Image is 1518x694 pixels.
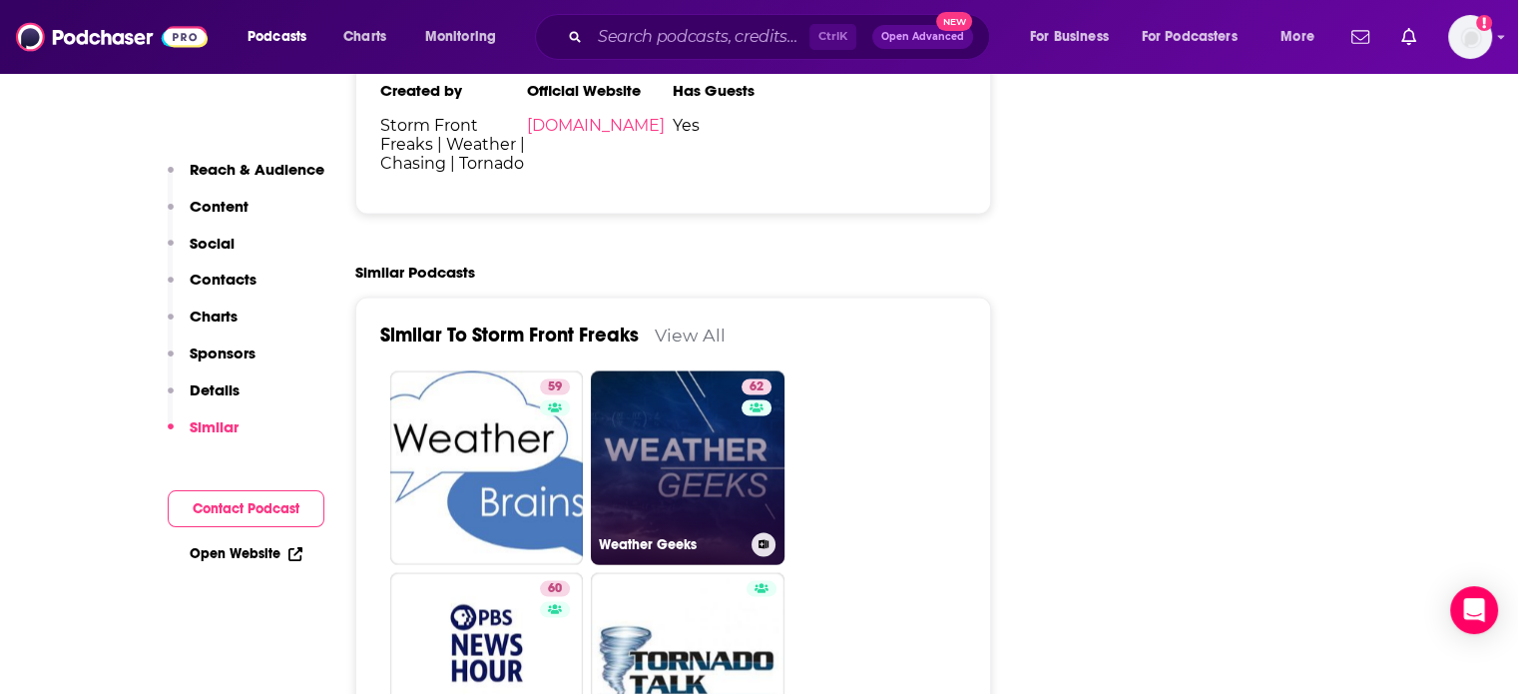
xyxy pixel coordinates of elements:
[872,25,973,49] button: Open AdvancedNew
[168,197,249,234] button: Content
[16,18,208,56] img: Podchaser - Follow, Share and Rate Podcasts
[190,417,239,436] p: Similar
[190,307,238,326] p: Charts
[540,580,570,596] a: 60
[1393,20,1424,54] a: Show notifications dropdown
[168,344,255,380] button: Sponsors
[190,234,235,253] p: Social
[1450,586,1498,634] div: Open Intercom Messenger
[190,270,256,289] p: Contacts
[742,378,771,394] a: 62
[190,197,249,216] p: Content
[881,32,964,42] span: Open Advanced
[673,116,819,135] span: Yes
[234,21,332,53] button: open menu
[1129,21,1266,53] button: open menu
[425,23,496,51] span: Monitoring
[380,116,527,173] span: Storm Front Freaks | Weather | Chasing | Tornado
[1030,23,1109,51] span: For Business
[380,322,639,347] a: Similar To Storm Front Freaks
[936,12,972,31] span: New
[526,116,664,135] a: [DOMAIN_NAME]
[591,370,784,564] a: 62Weather Geeks
[355,262,475,281] h2: Similar Podcasts
[1266,21,1339,53] button: open menu
[673,81,819,100] h3: Has Guests
[809,24,856,50] span: Ctrl K
[1016,21,1134,53] button: open menu
[1280,23,1314,51] span: More
[411,21,522,53] button: open menu
[190,380,240,399] p: Details
[599,535,744,552] h3: Weather Geeks
[1448,15,1492,59] button: Show profile menu
[590,21,809,53] input: Search podcasts, credits, & more...
[190,545,302,562] a: Open Website
[1448,15,1492,59] img: User Profile
[168,270,256,307] button: Contacts
[1476,15,1492,31] svg: Add a profile image
[548,578,562,598] span: 60
[526,81,673,100] h3: Official Website
[1343,20,1377,54] a: Show notifications dropdown
[343,23,386,51] span: Charts
[168,380,240,417] button: Details
[168,417,239,454] button: Similar
[168,234,235,271] button: Social
[168,160,324,197] button: Reach & Audience
[168,307,238,344] button: Charts
[554,14,1009,60] div: Search podcasts, credits, & more...
[1448,15,1492,59] span: Logged in as kristenfisher_dk
[380,81,527,100] h3: Created by
[190,160,324,179] p: Reach & Audience
[750,376,763,396] span: 62
[655,324,726,345] a: View All
[390,370,584,564] a: 59
[248,23,306,51] span: Podcasts
[1142,23,1238,51] span: For Podcasters
[548,376,562,396] span: 59
[190,344,255,362] p: Sponsors
[168,490,324,527] button: Contact Podcast
[540,378,570,394] a: 59
[330,21,398,53] a: Charts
